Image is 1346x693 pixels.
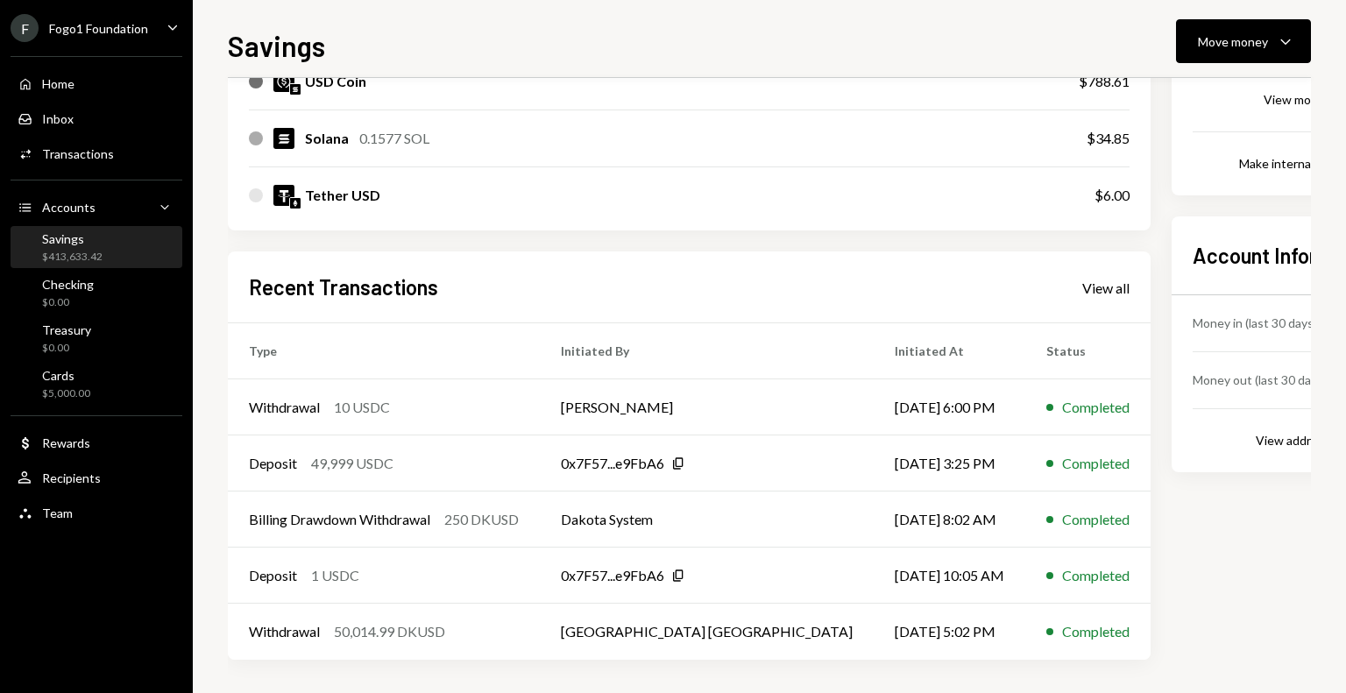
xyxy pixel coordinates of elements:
div: View all [1082,279,1130,297]
div: 1 USDC [311,565,359,586]
a: Team [11,497,182,528]
th: Type [228,323,540,379]
div: Rewards [42,435,90,450]
h1: Savings [228,28,325,63]
a: Recipients [11,462,182,493]
img: SOL [273,128,294,149]
div: $0.00 [42,295,94,310]
div: 49,999 USDC [311,453,393,474]
div: Accounts [42,200,96,215]
div: Completed [1062,509,1130,530]
img: USDC [273,71,294,92]
div: Inbox [42,111,74,126]
div: 10 USDC [334,397,390,418]
td: [PERSON_NAME] [540,379,874,435]
td: [DATE] 8:02 AM [874,491,1025,548]
div: 50,014.99 DKUSD [334,621,445,642]
a: Checking$0.00 [11,272,182,314]
div: Completed [1062,397,1130,418]
div: $6.00 [1095,185,1130,206]
div: $5,000.00 [42,386,90,401]
div: Completed [1062,621,1130,642]
a: Savings$413,633.42 [11,226,182,268]
div: Home [42,76,74,91]
td: [DATE] 5:02 PM [874,604,1025,660]
a: Inbox [11,103,182,134]
div: $34.85 [1087,128,1130,149]
div: Fogo1 Foundation [49,21,148,36]
img: USDT [273,185,294,206]
div: Tether USD [305,185,380,206]
div: Solana [305,128,349,149]
div: Completed [1062,565,1130,586]
div: 250 DKUSD [444,509,519,530]
div: Billing Drawdown Withdrawal [249,509,430,530]
th: Status [1025,323,1151,379]
a: Transactions [11,138,182,169]
td: Dakota System [540,491,874,548]
div: $0.00 [42,341,91,356]
td: [DATE] 6:00 PM [874,379,1025,435]
div: Money out (last 30 days) [1193,371,1327,389]
a: Treasury$0.00 [11,317,182,359]
div: Money in (last 30 days) [1193,314,1317,332]
div: Transactions [42,146,114,161]
a: Cards$5,000.00 [11,363,182,405]
img: solana-mainnet [290,84,301,95]
div: F [11,14,39,42]
button: Move money [1176,19,1311,63]
div: 0.1577 SOL [359,128,429,149]
div: Treasury [42,322,91,337]
div: 0x7F57...e9FbA6 [561,565,664,586]
a: Home [11,67,182,99]
div: Checking [42,277,94,292]
div: Withdrawal [249,397,320,418]
div: Recipients [42,470,101,485]
div: USD Coin [305,71,366,92]
h2: Recent Transactions [249,272,438,301]
div: Move money [1198,32,1268,51]
div: $413,633.42 [42,250,103,265]
div: Savings [42,231,103,246]
div: $788.61 [1079,71,1130,92]
div: Withdrawal [249,621,320,642]
div: 0x7F57...e9FbA6 [561,453,664,474]
a: View all [1082,278,1130,297]
div: Cards [42,368,90,383]
div: Deposit [249,453,297,474]
a: Accounts [11,191,182,223]
div: Deposit [249,565,297,586]
td: [DATE] 10:05 AM [874,548,1025,604]
a: Rewards [11,427,182,458]
div: Team [42,506,73,520]
div: Completed [1062,453,1130,474]
th: Initiated At [874,323,1025,379]
th: Initiated By [540,323,874,379]
td: [GEOGRAPHIC_DATA] [GEOGRAPHIC_DATA] [540,604,874,660]
img: ethereum-mainnet [290,198,301,209]
td: [DATE] 3:25 PM [874,435,1025,491]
